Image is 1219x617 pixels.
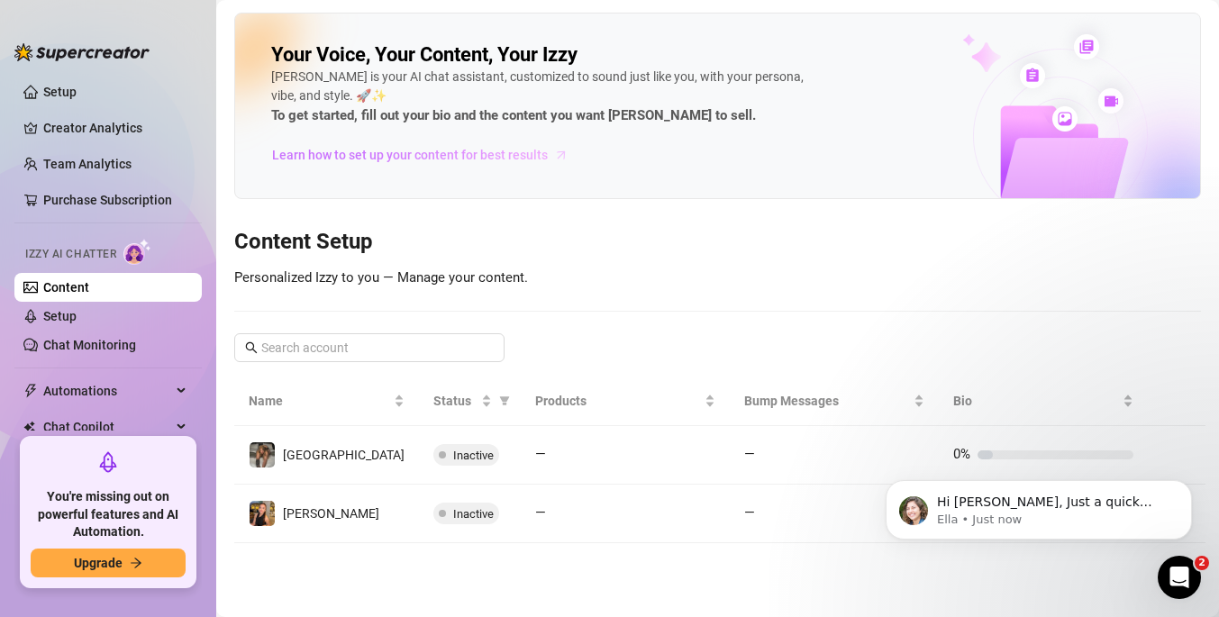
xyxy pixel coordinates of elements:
[730,377,939,426] th: Bump Messages
[939,377,1148,426] th: Bio
[31,488,186,541] span: You're missing out on powerful features and AI Automation.
[272,145,548,165] span: Learn how to set up your content for best results
[433,391,478,411] span: Status
[535,504,546,521] span: —
[453,507,494,521] span: Inactive
[31,549,186,577] button: Upgradearrow-right
[123,239,151,265] img: AI Chatter
[921,14,1200,198] img: ai-chatter-content-library-cLFOSyPT.png
[25,246,116,263] span: Izzy AI Chatter
[521,377,730,426] th: Products
[250,442,275,467] img: India
[234,228,1201,257] h3: Content Setup
[234,269,528,286] span: Personalized Izzy to you — Manage your content.
[283,448,405,462] span: [GEOGRAPHIC_DATA]
[245,341,258,354] span: search
[499,395,510,406] span: filter
[43,377,171,405] span: Automations
[535,391,701,411] span: Products
[97,451,119,473] span: rocket
[43,338,136,352] a: Chat Monitoring
[234,377,419,426] th: Name
[1195,556,1209,570] span: 2
[43,309,77,323] a: Setup
[1158,556,1201,599] iframe: Intercom live chat
[271,107,756,123] strong: To get started, fill out your bio and the content you want [PERSON_NAME] to sell.
[283,506,379,521] span: [PERSON_NAME]
[74,556,123,570] span: Upgrade
[271,42,578,68] h2: Your Voice, Your Content, Your Izzy
[43,186,187,214] a: Purchase Subscription
[43,280,89,295] a: Content
[953,391,1119,411] span: Bio
[43,413,171,441] span: Chat Copilot
[250,501,275,526] img: Ivana
[78,69,311,86] p: Message from Ella, sent Just now
[453,449,494,462] span: Inactive
[744,446,755,462] span: —
[859,442,1219,568] iframe: Intercom notifications message
[271,141,582,169] a: Learn how to set up your content for best results
[496,387,514,414] span: filter
[271,68,812,127] div: [PERSON_NAME] is your AI chat assistant, customized to sound just like you, with your persona, vi...
[744,391,910,411] span: Bump Messages
[249,391,390,411] span: Name
[23,384,38,398] span: thunderbolt
[43,157,132,171] a: Team Analytics
[419,377,521,426] th: Status
[261,338,479,358] input: Search account
[130,557,142,569] span: arrow-right
[744,504,755,521] span: —
[535,446,546,462] span: —
[78,52,309,192] span: Hi [PERSON_NAME], Just a quick heads-up—your supercreator trial expired a few days ago, and we’ve...
[43,113,187,142] a: Creator Analytics
[14,43,150,61] img: logo-BBDzfeDw.svg
[43,85,77,99] a: Setup
[23,421,35,433] img: Chat Copilot
[552,146,570,164] span: arrow-right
